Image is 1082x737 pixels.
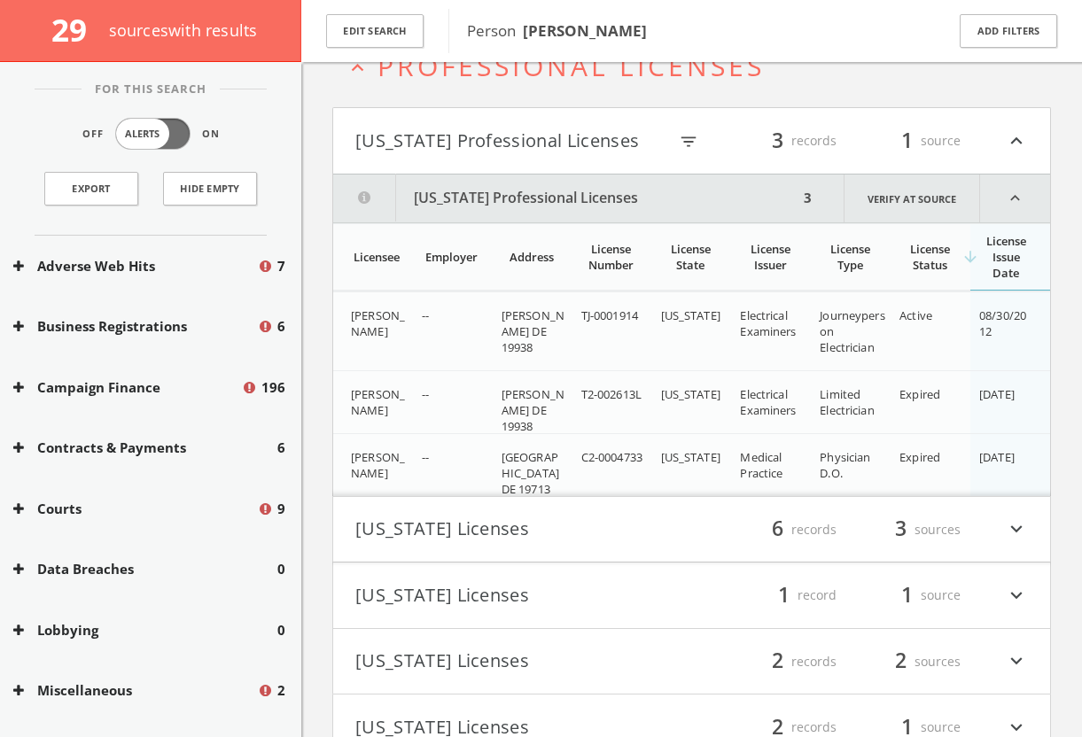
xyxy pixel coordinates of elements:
[899,449,940,465] span: Expired
[351,386,405,418] span: [PERSON_NAME]
[333,175,798,222] button: [US_STATE] Professional Licenses
[893,579,921,610] span: 1
[422,386,429,402] span: --
[887,514,915,545] span: 3
[961,248,979,266] i: arrow_downward
[730,580,837,610] div: record
[351,307,405,339] span: [PERSON_NAME]
[422,307,429,323] span: --
[770,579,798,610] span: 1
[979,233,1032,281] div: License Issue Date
[764,514,791,545] span: 6
[581,449,642,465] span: C2-0004733
[661,449,720,465] span: [US_STATE]
[887,646,915,677] span: 2
[277,620,285,640] span: 0
[13,559,277,579] button: Data Breaches
[581,386,642,402] span: T2-002613L
[355,647,692,677] button: [US_STATE] Licenses
[351,249,402,265] div: Licensee
[581,241,642,273] div: License Number
[351,449,405,481] span: [PERSON_NAME]
[13,256,257,276] button: Adverse Web Hits
[820,307,884,355] span: Journeyperson Electrician
[854,515,961,545] div: sources
[277,438,285,458] span: 6
[422,249,482,265] div: Employer
[1005,515,1028,545] i: expand_more
[51,9,102,50] span: 29
[502,307,564,355] span: [PERSON_NAME] DE 19938
[820,241,880,273] div: License Type
[82,127,104,142] span: Off
[346,56,370,80] i: expand_less
[333,291,1050,496] div: grid
[979,386,1015,402] span: [DATE]
[581,307,638,323] span: TJ-0001914
[502,449,559,497] span: [GEOGRAPHIC_DATA] DE 19713
[467,20,647,41] span: Person
[44,172,138,206] a: Export
[355,580,692,610] button: [US_STATE] Licenses
[1005,126,1028,156] i: expand_less
[730,515,837,545] div: records
[277,316,285,337] span: 6
[740,241,800,273] div: License Issuer
[764,125,791,156] span: 3
[502,249,562,265] div: Address
[277,680,285,701] span: 2
[798,175,817,222] div: 3
[346,51,1051,81] button: expand_lessProfessional Licenses
[960,14,1057,49] button: Add Filters
[899,386,940,402] span: Expired
[740,449,782,481] span: Medical Practice
[979,307,1026,339] span: 08/30/2012
[109,19,258,41] span: source s with results
[163,172,257,206] button: Hide Empty
[899,307,932,323] span: Active
[277,256,285,276] span: 7
[502,386,564,434] span: [PERSON_NAME] DE 19938
[979,449,1015,465] span: [DATE]
[355,515,692,545] button: [US_STATE] Licenses
[13,316,257,337] button: Business Registrations
[980,175,1050,222] i: expand_less
[82,81,220,98] span: For This Search
[661,307,720,323] span: [US_STATE]
[899,241,960,273] div: License Status
[422,449,429,465] span: --
[740,307,796,339] span: Electrical Examiners
[893,125,921,156] span: 1
[820,449,870,481] span: Physician D.O.
[277,559,285,579] span: 0
[854,126,961,156] div: source
[661,241,721,273] div: License State
[13,680,257,701] button: Miscellaneous
[764,646,791,677] span: 2
[326,14,424,49] button: Edit Search
[261,377,285,398] span: 196
[13,377,241,398] button: Campaign Finance
[1005,580,1028,610] i: expand_more
[13,620,277,640] button: Lobbying
[202,127,220,142] span: On
[661,386,720,402] span: [US_STATE]
[355,126,667,156] button: [US_STATE] Professional Licenses
[1005,647,1028,677] i: expand_more
[679,132,698,151] i: filter_list
[740,386,796,418] span: Electrical Examiners
[277,499,285,519] span: 9
[854,647,961,677] div: sources
[378,48,765,84] span: Professional Licenses
[13,499,257,519] button: Courts
[854,580,961,610] div: source
[844,175,980,222] a: Verify at source
[13,438,277,458] button: Contracts & Payments
[730,647,837,677] div: records
[730,126,837,156] div: records
[820,386,874,418] span: Limited Electrician
[523,20,647,41] b: [PERSON_NAME]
